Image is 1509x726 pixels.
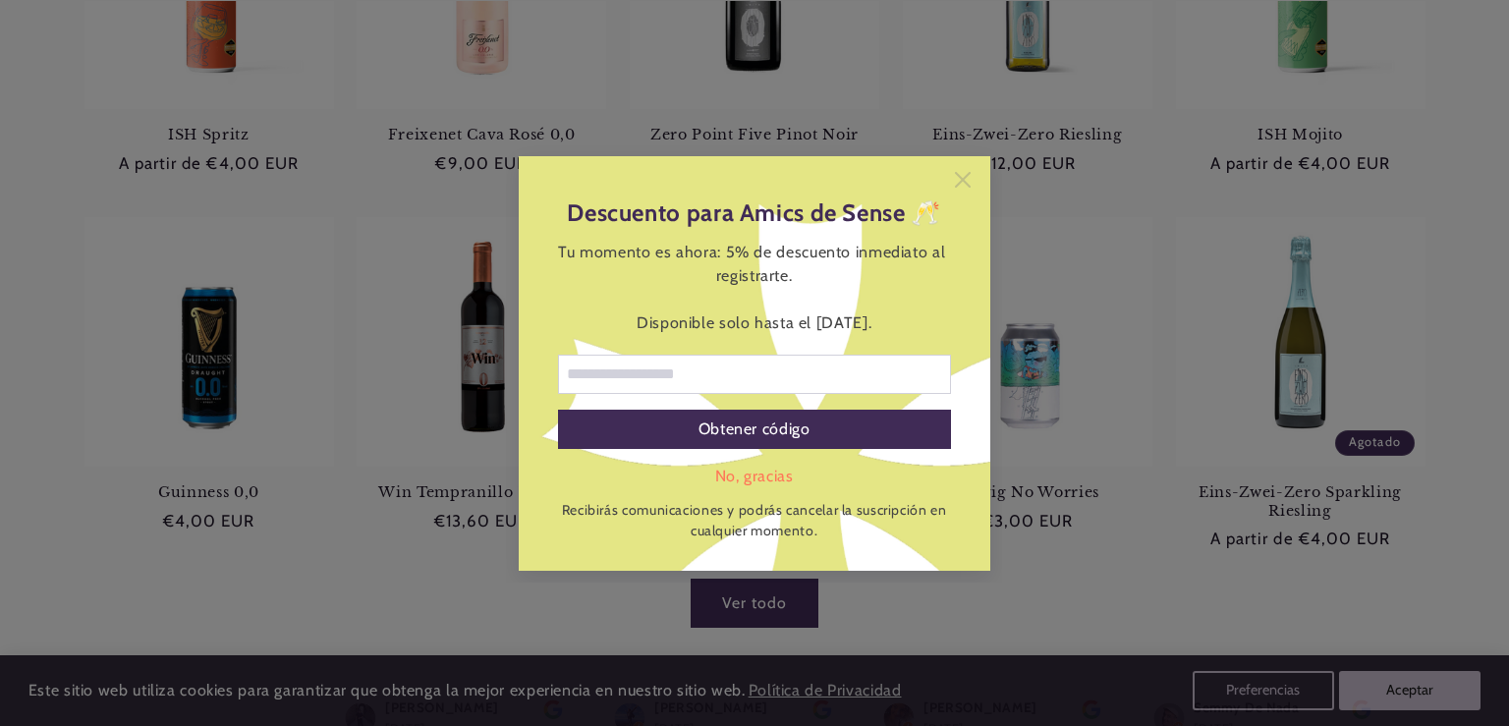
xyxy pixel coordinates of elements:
[558,465,951,488] div: No, gracias
[558,500,951,541] p: Recibirás comunicaciones y podrás cancelar la suscripción en cualquier momento.
[558,410,951,449] div: Obtener código
[558,241,951,335] div: Tu momento es ahora: 5% de descuento inmediato al registrarte. Disponible solo hasta el [DATE].
[558,195,951,231] header: Descuento para Amics de Sense 🥂
[558,355,951,394] input: Correo electrónico
[699,410,810,449] div: Obtener código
